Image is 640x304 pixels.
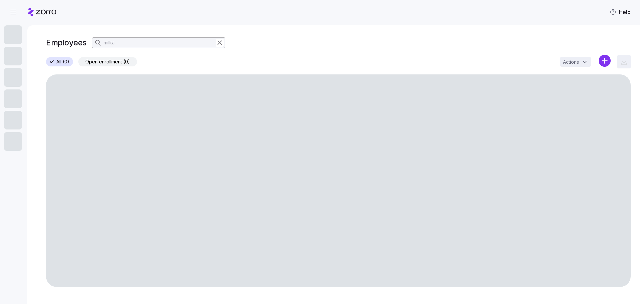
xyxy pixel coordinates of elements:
h1: Employees [46,37,87,48]
input: Search Employees [92,37,225,48]
svg: add icon [599,55,611,67]
span: Open enrollment (0) [85,57,130,66]
button: Help [604,5,636,19]
span: Actions [563,60,579,64]
span: Help [610,8,631,16]
button: Actions [560,57,591,67]
span: All (0) [56,57,69,66]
